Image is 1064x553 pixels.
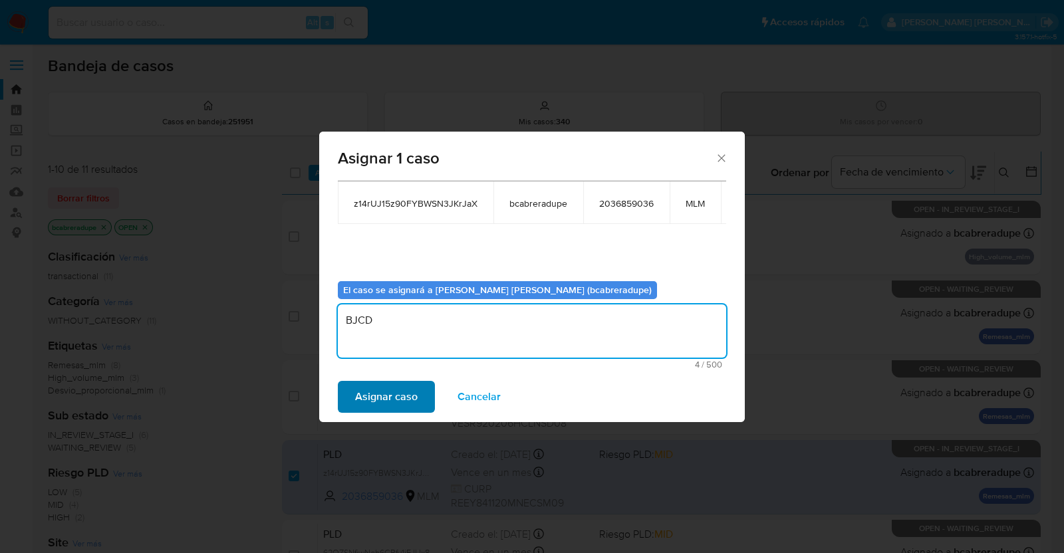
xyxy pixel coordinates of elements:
span: Asignar 1 caso [338,150,715,166]
textarea: BJCD [338,304,726,358]
button: Cerrar ventana [715,152,727,164]
span: Asignar caso [355,382,418,411]
b: El caso se asignará a [PERSON_NAME] [PERSON_NAME] (bcabreradupe) [343,283,652,296]
span: z14rUJ15z90FYBWSN3JKrJaX [354,197,477,209]
span: Máximo 500 caracteres [342,360,722,369]
span: 2036859036 [599,197,654,209]
span: MLM [686,197,705,209]
div: assign-modal [319,132,745,422]
span: Cancelar [458,382,501,411]
button: Asignar caso [338,381,435,413]
button: Cancelar [440,381,518,413]
span: bcabreradupe [509,197,567,209]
